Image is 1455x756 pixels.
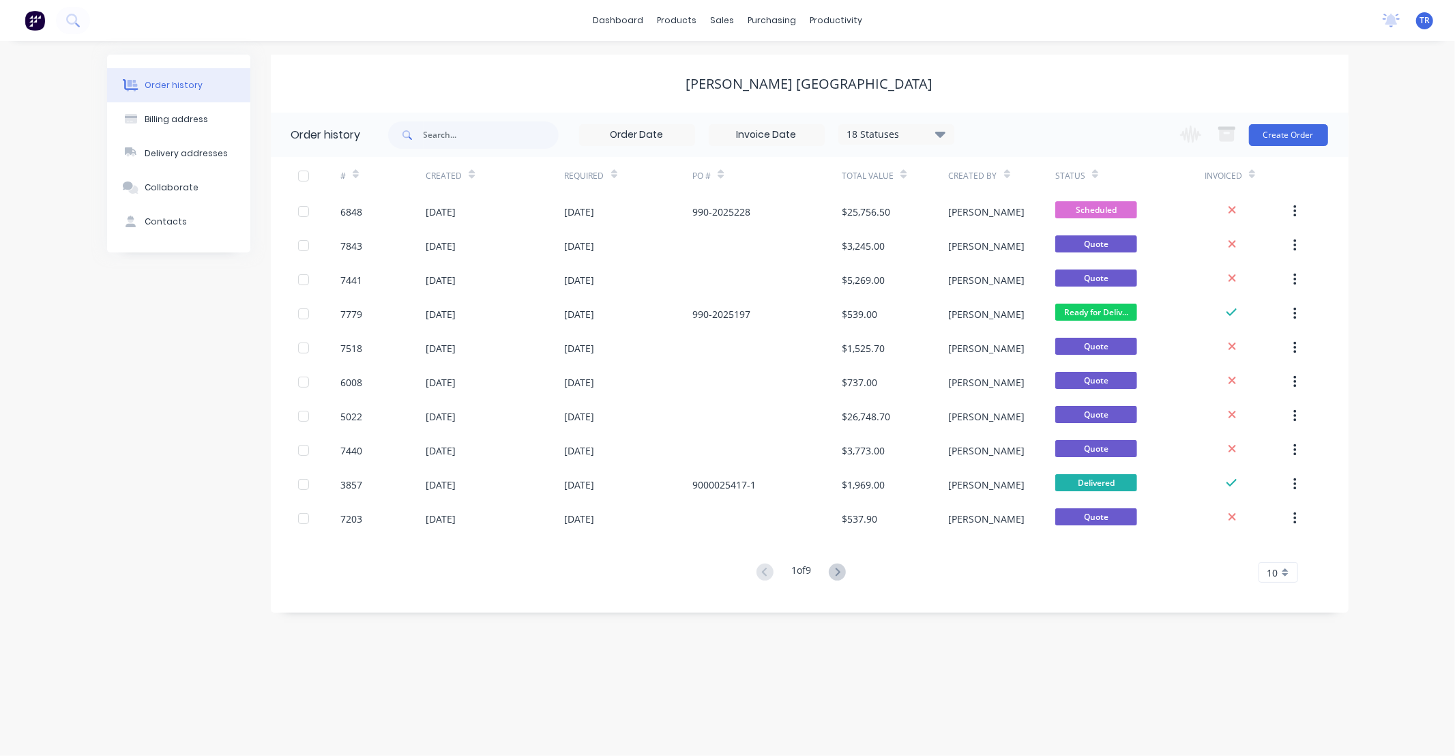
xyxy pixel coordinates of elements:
span: Scheduled [1055,201,1137,218]
div: Order history [291,127,361,143]
a: dashboard [586,10,650,31]
div: 7441 [340,273,362,287]
div: 7843 [340,239,362,253]
div: PO # [692,170,711,182]
div: [DATE] [426,341,456,355]
div: 5022 [340,409,362,424]
div: [DATE] [426,205,456,219]
span: 10 [1267,566,1278,580]
div: Created [426,170,462,182]
div: PO # [692,157,842,194]
div: $5,269.00 [842,273,885,287]
div: [PERSON_NAME] [949,239,1025,253]
div: 7518 [340,341,362,355]
div: Status [1055,170,1085,182]
div: [PERSON_NAME] [949,273,1025,287]
div: Contacts [145,216,187,228]
div: [DATE] [426,512,456,526]
button: Create Order [1249,124,1328,146]
div: [PERSON_NAME] [949,307,1025,321]
span: Quote [1055,270,1137,287]
div: [DATE] [426,307,456,321]
div: sales [703,10,741,31]
div: Required [565,157,693,194]
button: Billing address [107,102,250,136]
div: Total Value [842,157,948,194]
span: Quote [1055,235,1137,252]
div: [PERSON_NAME] [949,512,1025,526]
div: 9000025417-1 [692,478,756,492]
div: Delivery addresses [145,147,228,160]
div: [DATE] [565,273,595,287]
div: [DATE] [565,307,595,321]
div: # [340,170,346,182]
div: [PERSON_NAME] [949,205,1025,219]
div: 3857 [340,478,362,492]
div: Collaborate [145,181,199,194]
div: Created By [949,170,997,182]
div: [DATE] [565,341,595,355]
span: Quote [1055,440,1137,457]
div: Created By [949,157,1055,194]
div: Required [565,170,604,182]
div: Billing address [145,113,208,126]
div: Created [426,157,564,194]
img: Factory [25,10,45,31]
div: $26,748.70 [842,409,890,424]
span: Quote [1055,508,1137,525]
div: [DATE] [426,478,456,492]
div: $539.00 [842,307,877,321]
div: $1,969.00 [842,478,885,492]
div: [DATE] [565,478,595,492]
div: products [650,10,703,31]
div: [PERSON_NAME] [949,444,1025,458]
div: Invoiced [1205,157,1290,194]
div: Total Value [842,170,894,182]
span: TR [1420,14,1430,27]
span: Ready for Deliv... [1055,304,1137,321]
div: [DATE] [426,273,456,287]
input: Search... [424,121,559,149]
input: Invoice Date [709,125,824,145]
div: Status [1055,157,1205,194]
div: 6008 [340,375,362,390]
div: 7440 [340,444,362,458]
div: [DATE] [565,444,595,458]
div: [DATE] [426,239,456,253]
button: Contacts [107,205,250,239]
div: [PERSON_NAME] [949,478,1025,492]
span: Quote [1055,406,1137,423]
div: 7779 [340,307,362,321]
span: Quote [1055,372,1137,389]
div: 990-2025197 [692,307,750,321]
div: 6848 [340,205,362,219]
div: [DATE] [426,375,456,390]
div: [PERSON_NAME] [GEOGRAPHIC_DATA] [686,76,933,92]
div: 1 of 9 [791,563,811,583]
button: Order history [107,68,250,102]
div: # [340,157,426,194]
div: [PERSON_NAME] [949,409,1025,424]
span: Quote [1055,338,1137,355]
div: $25,756.50 [842,205,890,219]
button: Collaborate [107,171,250,205]
div: 7203 [340,512,362,526]
input: Order Date [580,125,694,145]
div: [DATE] [565,409,595,424]
div: [DATE] [565,375,595,390]
span: Delivered [1055,474,1137,491]
div: Invoiced [1205,170,1242,182]
div: $3,773.00 [842,444,885,458]
div: productivity [803,10,869,31]
div: 990-2025228 [692,205,750,219]
div: [DATE] [565,239,595,253]
button: Delivery addresses [107,136,250,171]
div: [DATE] [426,409,456,424]
div: purchasing [741,10,803,31]
div: Order history [145,79,203,91]
div: $1,525.70 [842,341,885,355]
div: [DATE] [565,512,595,526]
div: $3,245.00 [842,239,885,253]
div: [DATE] [426,444,456,458]
div: $737.00 [842,375,877,390]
